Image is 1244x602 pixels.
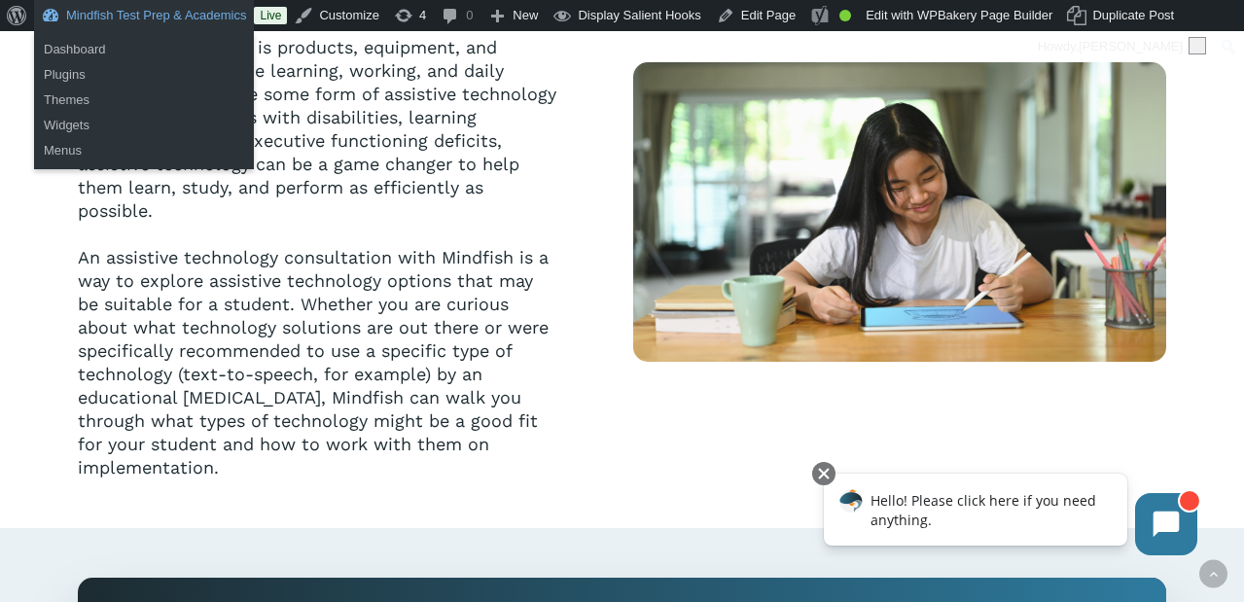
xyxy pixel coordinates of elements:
[34,88,254,113] a: Themes
[1031,31,1214,62] a: Howdy,
[78,36,557,223] div: Assistive technology is products, equipment, and systems that enhance learning, working, and dail...
[34,113,254,138] a: Widgets
[839,10,851,21] div: Good
[34,138,254,163] a: Menus
[633,62,1166,362] img: Girl sitting at a table doing schoolwork on a tablet
[1079,39,1183,53] span: [PERSON_NAME]
[34,82,254,169] ul: Mindfish Test Prep & Academics
[78,246,557,479] div: An assistive technology consultation with Mindfish is a way to explore assistive technology optio...
[803,458,1217,575] iframe: Chatbot
[254,7,287,24] a: Live
[34,62,254,88] a: Plugins
[34,31,254,93] ul: Mindfish Test Prep & Academics
[34,37,254,62] a: Dashboard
